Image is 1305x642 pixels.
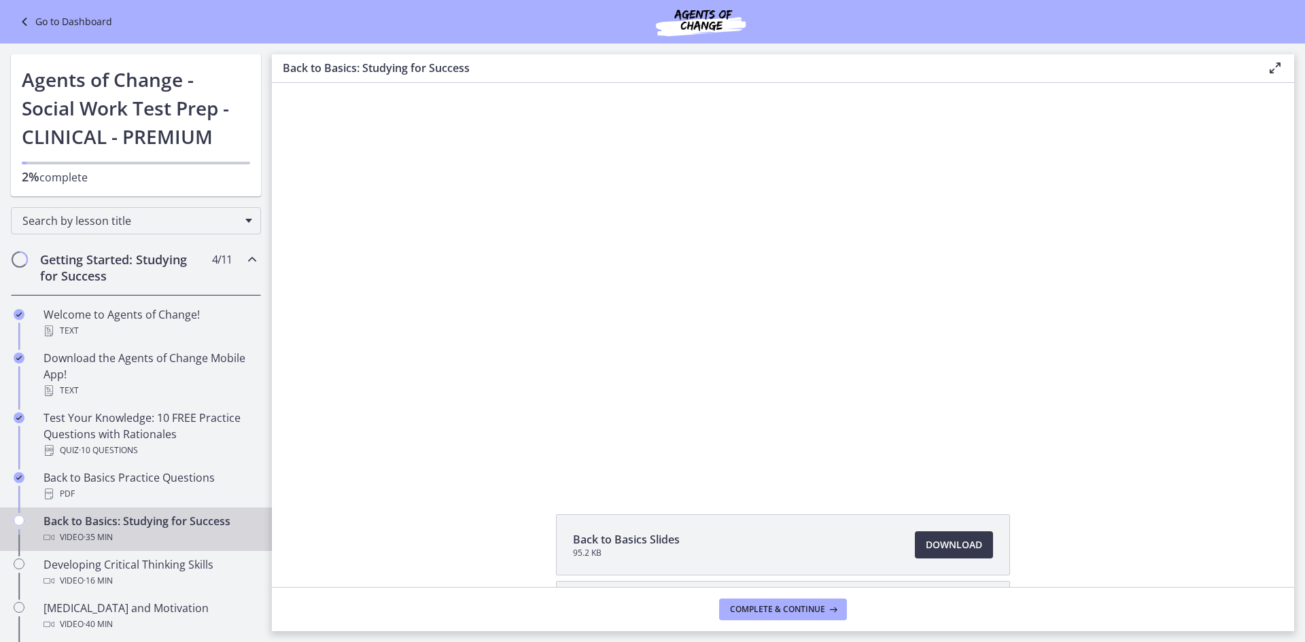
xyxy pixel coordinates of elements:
p: complete [22,168,250,185]
h2: Getting Started: Studying for Success [40,251,206,284]
button: Complete & continue [719,599,847,620]
div: Video [43,573,256,589]
div: Video [43,616,256,632]
div: Back to Basics Practice Questions [43,469,256,502]
a: Go to Dashboard [16,14,112,30]
div: Welcome to Agents of Change! [43,306,256,339]
i: Completed [14,412,24,423]
span: Back to Basics Slides [573,531,680,548]
span: 95.2 KB [573,548,680,558]
i: Completed [14,353,24,363]
div: Text [43,323,256,339]
i: Completed [14,309,24,320]
span: Search by lesson title [22,213,239,228]
span: · 16 min [84,573,113,589]
i: Completed [14,472,24,483]
h1: Agents of Change - Social Work Test Prep - CLINICAL - PREMIUM [22,65,250,151]
span: 2% [22,168,39,185]
div: Back to Basics: Studying for Success [43,513,256,546]
h3: Back to Basics: Studying for Success [283,60,1245,76]
span: · 35 min [84,529,113,546]
div: Search by lesson title [11,207,261,234]
img: Agents of Change [619,5,782,38]
span: Complete & continue [730,604,825,615]
a: Download [915,531,993,558]
div: PDF [43,486,256,502]
span: · 10 Questions [79,442,138,459]
div: Text [43,382,256,399]
div: Test Your Knowledge: 10 FREE Practice Questions with Rationales [43,410,256,459]
div: Quiz [43,442,256,459]
div: Download the Agents of Change Mobile App! [43,350,256,399]
iframe: Video Lesson [272,83,1294,483]
div: Video [43,529,256,546]
span: 4 / 11 [212,251,232,268]
div: Developing Critical Thinking Skills [43,556,256,589]
span: · 40 min [84,616,113,632]
div: [MEDICAL_DATA] and Motivation [43,600,256,632]
span: Download [926,537,982,553]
